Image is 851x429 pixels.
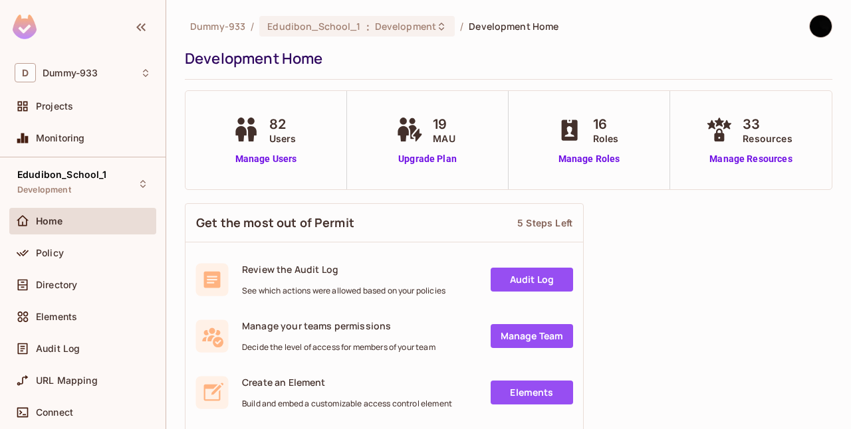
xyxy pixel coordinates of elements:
span: 33 [743,114,792,134]
div: 5 Steps Left [517,216,572,229]
span: 19 [433,114,455,134]
span: Policy [36,248,64,258]
span: : [366,21,370,32]
div: Development Home [185,48,826,68]
span: Projects [36,101,73,112]
span: Audit Log [36,343,80,354]
span: Directory [36,280,77,290]
span: 82 [269,114,297,134]
span: Development [375,20,436,33]
a: Manage Users [229,152,303,166]
span: Decide the level of access for members of your team [242,342,435,353]
span: URL Mapping [36,375,98,386]
span: Elements [36,311,77,322]
span: Review the Audit Log [242,263,445,276]
span: See which actions were allowed based on your policies [242,286,445,296]
span: the active workspace [190,20,245,33]
img: SReyMgAAAABJRU5ErkJggg== [13,15,37,39]
li: / [251,20,254,33]
span: D [15,63,36,82]
span: Development [17,185,71,195]
span: Manage your teams permissions [242,319,435,332]
span: Edudibon_School_1 [267,20,360,33]
a: Manage Roles [553,152,626,166]
a: Audit Log [491,268,573,292]
span: 16 [593,114,619,134]
span: Create an Element [242,376,452,388]
span: Users [269,131,297,145]
li: / [460,20,463,33]
span: Workspace: Dummy-933 [43,68,98,78]
span: Development Home [469,20,558,33]
span: Edudibon_School_1 [17,169,107,180]
span: Roles [593,131,619,145]
img: Anil kumar T [810,15,832,37]
span: Monitoring [36,133,85,143]
span: Home [36,216,63,226]
span: Build and embed a customizable access control element [242,398,452,409]
a: Elements [491,381,573,404]
span: Connect [36,407,73,418]
a: Upgrade Plan [393,152,461,166]
span: Resources [743,131,792,145]
a: Manage Team [491,324,573,348]
span: MAU [433,131,455,145]
a: Manage Resources [703,152,798,166]
span: Get the most out of Permit [196,214,354,231]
